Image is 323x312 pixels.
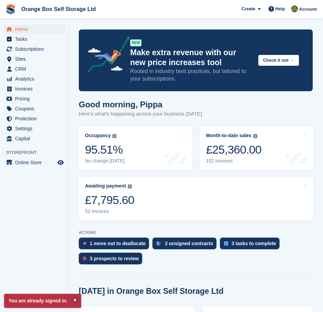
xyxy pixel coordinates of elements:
[299,6,317,13] span: Account
[15,34,56,44] span: Tasks
[85,158,125,164] div: No change [DATE]
[128,184,132,189] img: icon-info-grey-7440780725fd019a000dd9b08b2336e03edf1995a4989e88bcd33f0948082b44.svg
[57,158,65,167] a: Preview store
[15,94,56,104] span: Pricing
[241,5,255,12] span: Create
[18,3,99,15] a: Orange Box Self Storage Ltd
[199,127,314,170] a: Month-to-date sales £25,360.00 152 invoices
[3,54,65,64] a: menu
[82,36,130,75] img: price-adjustments-announcement-icon-8257ccfd72463d97f412b2fc003d46551f7dbcb40ab6d574587a9cd5c0d94...
[206,158,262,164] div: 152 invoices
[5,4,16,14] img: stora-icon-8386f47178a22dfd0bd8f6a31ec36ba5ce8667c1dd55bd0f319d3a0aa187defe.svg
[3,74,65,84] a: menu
[15,44,56,54] span: Subscriptions
[3,64,65,74] a: menu
[3,134,65,143] a: menu
[3,84,65,94] a: menu
[79,110,202,118] p: Here's what's happening across your business [DATE]
[3,24,65,34] a: menu
[78,177,313,220] a: Awaiting payment £7,795.60 52 invoices
[15,84,56,94] span: Invoices
[83,241,86,245] img: move_outs_to_deallocate_icon-f764333ba52eb49d3ac5e1228854f67142a1ed5810a6f6cc68b1a99e826820c5.svg
[130,39,141,46] div: NEW
[85,143,125,157] div: 95.51%
[3,124,65,133] a: menu
[130,48,253,68] p: Make extra revenue with our new price increases tool
[130,68,253,83] p: Rooted in industry best practices, but tailored to your subscriptions.
[79,287,224,296] h2: [DATE] in Orange Box Self Storage Ltd
[85,193,134,207] div: £7,795.60
[232,241,276,246] div: 3 tasks to complete
[112,134,116,138] img: icon-info-grey-7440780725fd019a000dd9b08b2336e03edf1995a4989e88bcd33f0948082b44.svg
[15,114,56,123] span: Protection
[224,241,228,245] img: task-75834270c22a3079a89374b754ae025e5fb1db73e45f91037f5363f120a921f8.svg
[15,24,56,34] span: Home
[15,64,56,74] span: CRM
[3,114,65,123] a: menu
[3,94,65,104] a: menu
[291,5,298,12] img: Pippa White
[206,143,262,157] div: £25,360.00
[85,208,134,214] div: 52 invoices
[78,127,192,170] a: Occupancy 95.51% No change [DATE]
[3,44,65,54] a: menu
[79,100,202,109] h1: Good morning, Pippa
[4,294,81,308] p: You are already signed in.
[90,241,146,246] div: 1 move out to deallocate
[220,238,283,253] a: 3 tasks to complete
[15,104,56,113] span: Coupons
[83,256,86,261] img: prospect-51fa495bee0391a8d652442698ab0144808aea92771e9ea1ae160a38d050c398.svg
[15,74,56,84] span: Analytics
[206,133,251,139] div: Month-to-date sales
[3,104,65,113] a: menu
[15,134,56,143] span: Capital
[90,256,139,261] div: 3 prospects to review
[15,158,56,167] span: Online Store
[152,238,220,253] a: 2 unsigned contracts
[258,55,299,66] button: Check it out →
[85,133,111,139] div: Occupancy
[15,124,56,133] span: Settings
[275,5,285,12] span: Help
[79,238,152,253] a: 1 move out to deallocate
[253,134,257,138] img: icon-info-grey-7440780725fd019a000dd9b08b2336e03edf1995a4989e88bcd33f0948082b44.svg
[3,158,65,167] a: menu
[157,241,161,245] img: contract_signature_icon-13c848040528278c33f63329250d36e43548de30e8caae1d1a13099fd9432cc5.svg
[79,230,313,235] p: ACTIONS
[79,253,146,268] a: 3 prospects to review
[85,183,126,189] div: Awaiting payment
[6,149,68,156] span: Storefront
[15,54,56,64] span: Sites
[165,241,213,246] div: 2 unsigned contracts
[3,34,65,44] a: menu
